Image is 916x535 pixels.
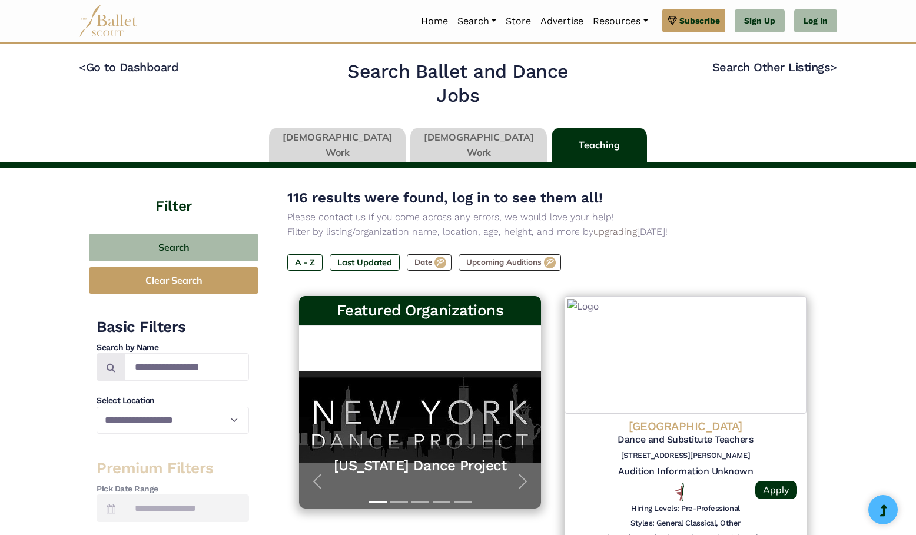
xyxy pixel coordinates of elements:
h4: [GEOGRAPHIC_DATA] [574,418,797,434]
a: Search [453,9,501,34]
h3: Basic Filters [97,317,249,337]
a: Subscribe [662,9,725,32]
h6: [STREET_ADDRESS][PERSON_NAME] [574,451,797,461]
a: Log In [794,9,837,33]
li: [DEMOGRAPHIC_DATA] Work [408,128,549,162]
button: Slide 1 [369,495,387,509]
h6: Hiring Levels: Pre-Professional [631,504,739,514]
img: All [675,483,684,501]
h4: Search by Name [97,342,249,354]
a: [US_STATE] Dance Project [311,457,529,475]
p: Please contact us if you come across any errors, we would love your help! [287,210,818,225]
h2: Search Ballet and Dance Jobs [326,59,591,108]
label: Last Updated [330,254,400,271]
label: Date [407,254,452,271]
button: Clear Search [89,267,258,294]
a: Apply [755,481,797,499]
li: Teaching [549,128,649,162]
span: 116 results were found, log in to see them all! [287,190,603,206]
button: Search [89,234,258,261]
a: upgrading [593,226,637,237]
a: Resources [588,9,652,34]
a: Advertise [536,9,588,34]
a: Search Other Listings> [712,60,837,74]
h4: Filter [79,168,268,216]
label: A - Z [287,254,323,271]
a: Sign Up [735,9,785,33]
button: Slide 2 [390,495,408,509]
span: Subscribe [679,14,720,27]
a: <Go to Dashboard [79,60,178,74]
code: > [830,59,837,74]
li: [DEMOGRAPHIC_DATA] Work [267,128,408,162]
img: gem.svg [668,14,677,27]
p: Filter by listing/organization name, location, age, height, and more by [DATE]! [287,224,818,240]
button: Slide 3 [411,495,429,509]
label: Upcoming Auditions [459,254,561,271]
img: Logo [565,296,807,414]
h5: Audition Information Unknown [574,466,797,478]
h6: General Classical, Other [630,519,741,529]
a: Store [501,9,536,34]
h4: Select Location [97,395,249,407]
h3: Featured Organizations [308,301,532,321]
h4: Pick Date Range [97,483,249,495]
a: Home [416,9,453,34]
button: Slide 4 [433,495,450,509]
input: Search by names... [125,353,249,381]
button: Slide 5 [454,495,472,509]
code: < [79,59,86,74]
h3: Premium Filters [97,458,249,478]
h5: Dance and Substitute Teachers [574,434,797,446]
